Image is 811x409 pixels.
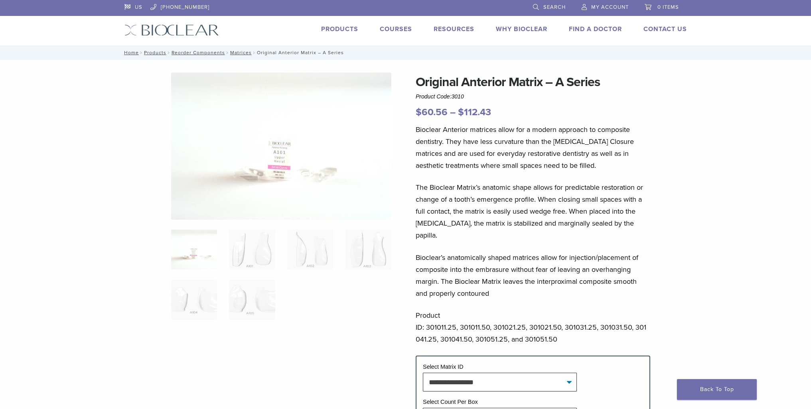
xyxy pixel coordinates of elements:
[230,50,252,55] a: Matrices
[423,364,464,370] label: Select Matrix ID
[229,230,275,269] img: Original Anterior Matrix - A Series - Image 2
[416,106,448,118] bdi: 60.56
[139,51,144,55] span: /
[144,50,166,55] a: Products
[416,309,650,345] p: Product ID: 301011.25, 301011.50, 301021.25, 301021.50, 301031.25, 301031.50, 301041.25, 301041.5...
[657,4,679,10] span: 0 items
[458,106,491,118] bdi: 112.43
[434,25,474,33] a: Resources
[458,106,464,118] span: $
[416,252,650,299] p: Bioclear’s anatomically shaped matrices allow for injection/placement of composite into the embra...
[416,181,650,241] p: The Bioclear Matrix’s anatomic shape allows for predictable restoration or change of a tooth’s em...
[569,25,622,33] a: Find A Doctor
[345,230,391,269] img: Original Anterior Matrix - A Series - Image 4
[591,4,629,10] span: My Account
[321,25,358,33] a: Products
[171,230,217,269] img: Anterior-Original-A-Series-Matrices-324x324.jpg
[287,230,333,269] img: Original Anterior Matrix - A Series - Image 3
[171,73,391,220] img: Anterior Original A Series Matrices
[380,25,412,33] a: Courses
[166,51,172,55] span: /
[124,24,219,36] img: Bioclear
[172,50,225,55] a: Reorder Components
[677,379,757,400] a: Back To Top
[452,93,464,100] span: 3010
[423,399,478,405] label: Select Count Per Box
[122,50,139,55] a: Home
[416,106,422,118] span: $
[416,73,650,92] h1: Original Anterior Matrix – A Series
[496,25,547,33] a: Why Bioclear
[252,51,257,55] span: /
[118,45,693,60] nav: Original Anterior Matrix – A Series
[416,124,650,171] p: Bioclear Anterior matrices allow for a modern approach to composite dentistry. They have less cur...
[171,280,217,320] img: Original Anterior Matrix - A Series - Image 5
[643,25,687,33] a: Contact Us
[450,106,456,118] span: –
[543,4,566,10] span: Search
[225,51,230,55] span: /
[416,93,464,100] span: Product Code:
[229,280,275,320] img: Original Anterior Matrix - A Series - Image 6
